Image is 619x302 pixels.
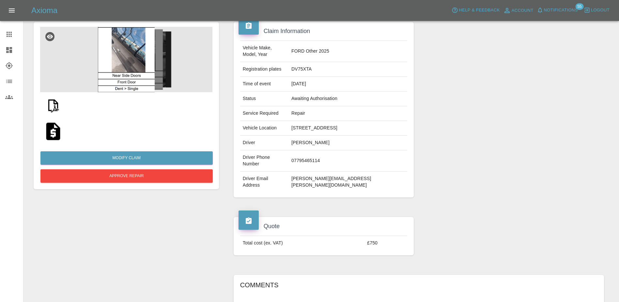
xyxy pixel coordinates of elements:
td: Driver Phone Number [240,150,289,172]
td: FORD Other 2025 [289,41,407,62]
a: Modify Claim [40,151,213,165]
td: Service Required [240,106,289,121]
img: 68e6924dab8d08a4d411b328 [43,95,64,116]
button: Logout [582,5,611,15]
button: Help & Feedback [450,5,501,15]
td: Status [240,92,289,106]
button: Approve Repair [40,169,213,183]
td: £750 [364,236,407,250]
td: [PERSON_NAME][EMAIL_ADDRESS][PERSON_NAME][DOMAIN_NAME] [289,172,407,193]
h4: Quote [239,222,409,231]
a: Account [502,5,535,16]
span: Notifications [544,7,578,14]
td: [DATE] [289,77,407,92]
span: 55 [575,3,583,10]
td: Driver Email Address [240,172,289,193]
td: 07795465114 [289,150,407,172]
td: Repair [289,106,407,121]
td: Total cost (ex. VAT) [240,236,365,250]
td: Time of event [240,77,289,92]
h6: Comments [240,280,597,290]
button: Notifications [535,5,580,15]
span: Logout [591,7,610,14]
td: DV75XTA [289,62,407,77]
button: Open drawer [4,3,20,18]
td: Driver [240,136,289,150]
td: [STREET_ADDRESS] [289,121,407,136]
span: Account [512,7,534,14]
span: Help & Feedback [459,7,500,14]
td: Registration plates [240,62,289,77]
td: [PERSON_NAME] [289,136,407,150]
td: Awaiting Authorisation [289,92,407,106]
img: 59761253-c4a7-49e8-9cb0-166cdc0378a9 [40,27,212,92]
img: original/bfa4ba85-8aaf-4b76-ad96-352b9ece5d49 [43,121,64,142]
td: Vehicle Location [240,121,289,136]
h4: Claim Information [239,27,409,36]
h5: Axioma [31,5,57,16]
td: Vehicle Make, Model, Year [240,41,289,62]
